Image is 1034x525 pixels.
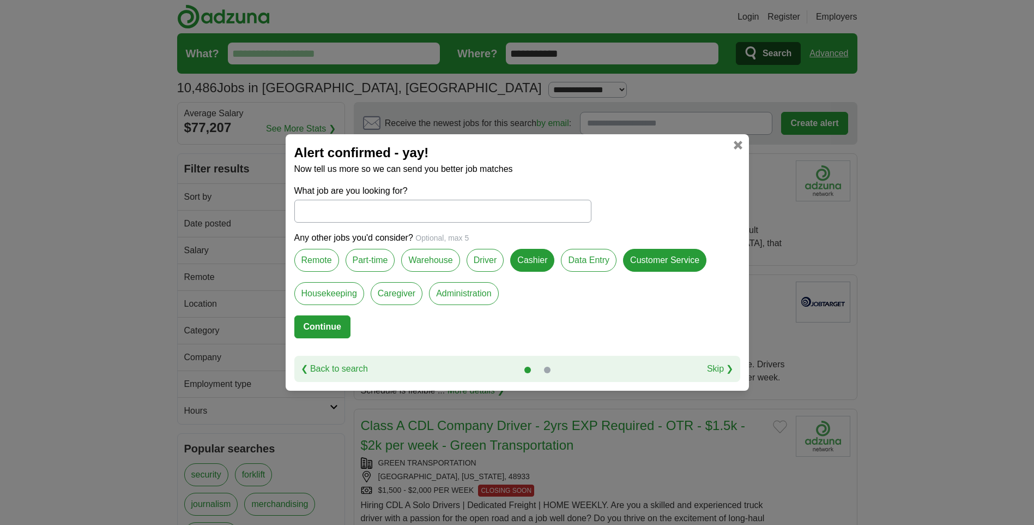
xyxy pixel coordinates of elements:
p: Any other jobs you'd consider? [294,231,740,244]
h2: Alert confirmed - yay! [294,143,740,163]
a: Skip ❯ [707,362,734,375]
label: Housekeeping [294,282,364,305]
label: Warehouse [401,249,459,272]
label: Customer Service [623,249,706,272]
p: Now tell us more so we can send you better job matches [294,163,740,176]
label: Cashier [510,249,554,272]
label: Administration [429,282,498,305]
span: Optional, max 5 [415,234,469,242]
button: Continue [294,315,350,338]
label: Caregiver [371,282,422,305]
label: Driver [467,249,504,272]
a: ❮ Back to search [301,362,368,375]
label: Data Entry [561,249,616,272]
label: Part-time [346,249,395,272]
label: What job are you looking for? [294,184,591,198]
label: Remote [294,249,339,272]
